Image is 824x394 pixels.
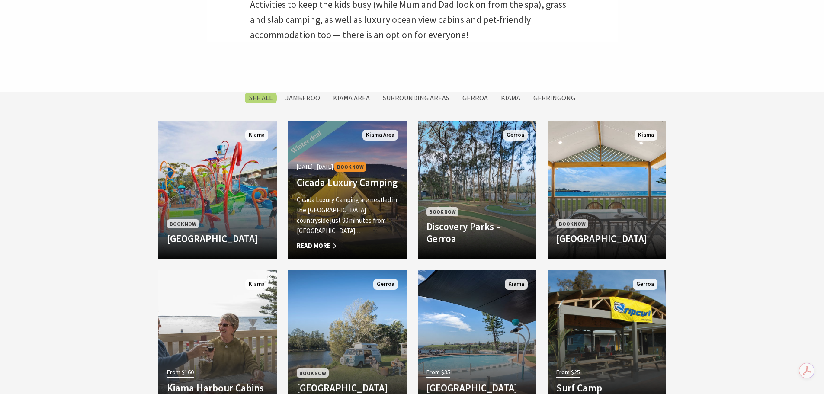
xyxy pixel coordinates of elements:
label: Jamberoo [281,93,324,103]
span: From $160 [167,367,194,377]
span: Book Now [334,162,366,171]
a: Another Image Used [DATE] - [DATE] Book Now Cicada Luxury Camping Cicada Luxury Camping are nestl... [288,121,407,259]
span: Kiama [505,279,528,290]
label: Surrounding Areas [378,93,454,103]
a: Book Now [GEOGRAPHIC_DATA] Kiama [548,121,666,259]
span: Book Now [426,207,458,216]
span: Kiama [635,130,657,141]
h4: Discovery Parks – Gerroa [426,221,528,244]
p: Cicada Luxury Camping are nestled in the [GEOGRAPHIC_DATA] countryside just 90 minutes from [GEOG... [297,195,398,236]
span: [DATE] - [DATE] [297,162,333,172]
h4: Cicada Luxury Camping [297,176,398,189]
span: Read More [297,240,398,251]
a: Book Now [GEOGRAPHIC_DATA] Kiama [158,121,277,259]
label: Gerringong [529,93,580,103]
span: Book Now [167,219,199,228]
h4: [GEOGRAPHIC_DATA] [556,233,657,245]
span: Gerroa [373,279,398,290]
span: From $25 [556,367,580,377]
h4: Surf Camp [556,382,657,394]
label: SEE All [245,93,277,103]
span: Book Now [297,368,329,378]
h4: Kiama Harbour Cabins [167,382,268,394]
span: Gerroa [633,279,657,290]
span: Kiama [245,279,268,290]
h4: [GEOGRAPHIC_DATA] [297,382,398,394]
span: Kiama [245,130,268,141]
label: Kiama Area [329,93,374,103]
span: Book Now [556,219,588,228]
h4: [GEOGRAPHIC_DATA] [426,382,528,394]
label: Kiama [497,93,525,103]
span: Gerroa [503,130,528,141]
label: Gerroa [458,93,492,103]
span: From $35 [426,367,450,377]
span: Kiama Area [362,130,398,141]
h4: [GEOGRAPHIC_DATA] [167,233,268,245]
a: Book Now Discovery Parks – Gerroa Gerroa [418,121,536,259]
